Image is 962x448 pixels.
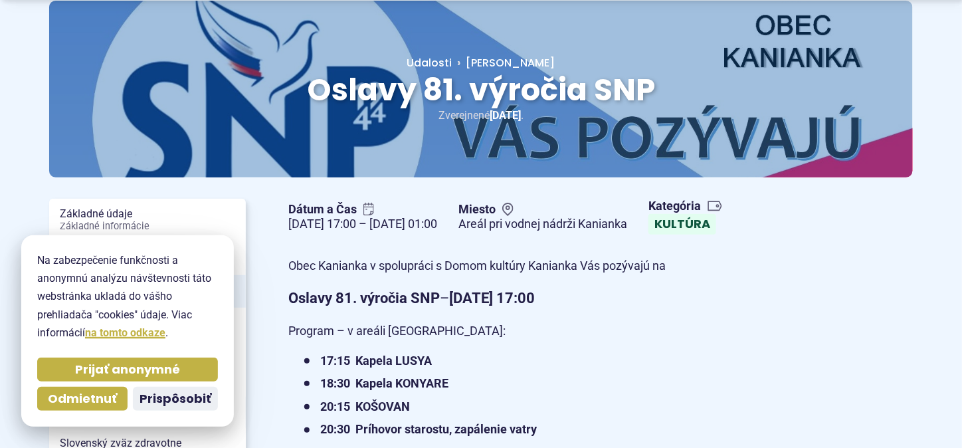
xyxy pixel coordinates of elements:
[648,199,722,214] span: Kategória
[288,290,440,306] strong: Oslavy 81. výročia SNP
[288,202,437,217] span: Dátum a Čas
[37,387,128,411] button: Odmietnuť
[490,109,521,122] span: [DATE]
[466,55,555,70] span: [PERSON_NAME]
[48,392,117,407] span: Odmietnuť
[407,55,452,70] a: Udalosti
[648,214,716,235] a: Kultúra
[140,392,211,407] span: Prispôsobiť
[458,217,627,232] figcaption: Areál pri vodnej nádrži Kanianka
[320,376,448,390] strong: 18:30 Kapela KONYARE
[288,286,760,310] p: –
[37,251,218,342] p: Na zabezpečenie funkčnosti a anonymnú analýzu návštevnosti táto webstránka ukladá do vášho prehli...
[288,256,760,277] p: Obec Kanianka v spolupráci s Domom kultúry Kanianka Vás pozývajú na
[320,399,410,413] strong: 20:15 KOŠOVAN
[133,387,218,411] button: Prispôsobiť
[320,354,432,368] strong: 17:15 Kapela LUSYA
[307,68,655,111] span: Oslavy 81. výročia SNP
[288,217,437,232] figcaption: [DATE] 17:00 – [DATE] 01:00
[452,55,555,70] a: [PERSON_NAME]
[449,290,535,306] strong: [DATE] 17:00
[92,106,870,124] p: Zverejnené .
[60,221,235,232] span: Základné informácie
[60,204,235,235] span: Základné údaje
[320,422,537,436] strong: 20:30 Príhovor starostu, zapálenie vatry
[288,321,760,342] p: Program – v areáli [GEOGRAPHIC_DATA]:
[458,202,627,217] span: Miesto
[37,358,218,382] button: Prijať anonymné
[49,204,246,235] a: Základné údajeZákladné informácie
[85,326,165,339] a: na tomto odkaze
[75,362,180,378] span: Prijať anonymné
